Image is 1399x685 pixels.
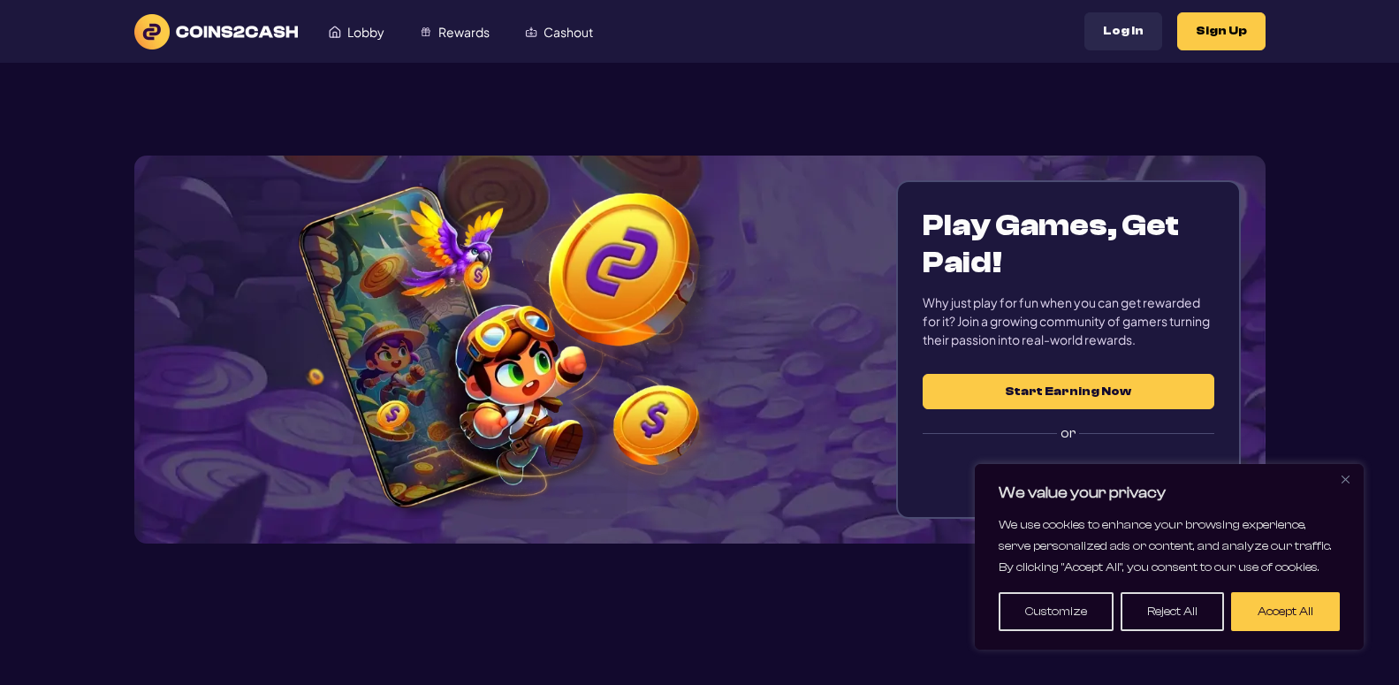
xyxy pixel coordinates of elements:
a: Rewards [402,15,507,49]
div: We value your privacy [975,464,1364,650]
button: Close [1334,468,1356,490]
img: Rewards [420,26,432,38]
div: Mag-sign in gamit ang Google. Magbubukas sa bagong tab [923,455,1213,494]
iframe: Button na Mag-sign in gamit ang Google [914,455,1222,494]
button: Customize [999,592,1114,631]
label: or [923,409,1213,457]
button: Sign Up [1177,12,1266,50]
button: Reject All [1121,592,1224,631]
p: We value your privacy [999,483,1340,504]
img: logo text [134,14,298,49]
a: Lobby [311,15,402,49]
img: Cashout [525,26,537,38]
h1: Play Games, Get Paid! [923,207,1213,281]
span: Cashout [544,26,593,38]
button: Log In [1084,12,1162,50]
button: Start Earning Now [923,374,1213,409]
div: Why just play for fun when you can get rewarded for it? Join a growing community of gamers turnin... [923,293,1213,349]
span: Rewards [438,26,490,38]
a: Cashout [507,15,611,49]
span: Lobby [347,26,384,38]
p: We use cookies to enhance your browsing experience, serve personalized ads or content, and analyz... [999,514,1340,578]
img: Lobby [329,26,341,38]
button: Accept All [1231,592,1340,631]
img: Close [1342,476,1350,483]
